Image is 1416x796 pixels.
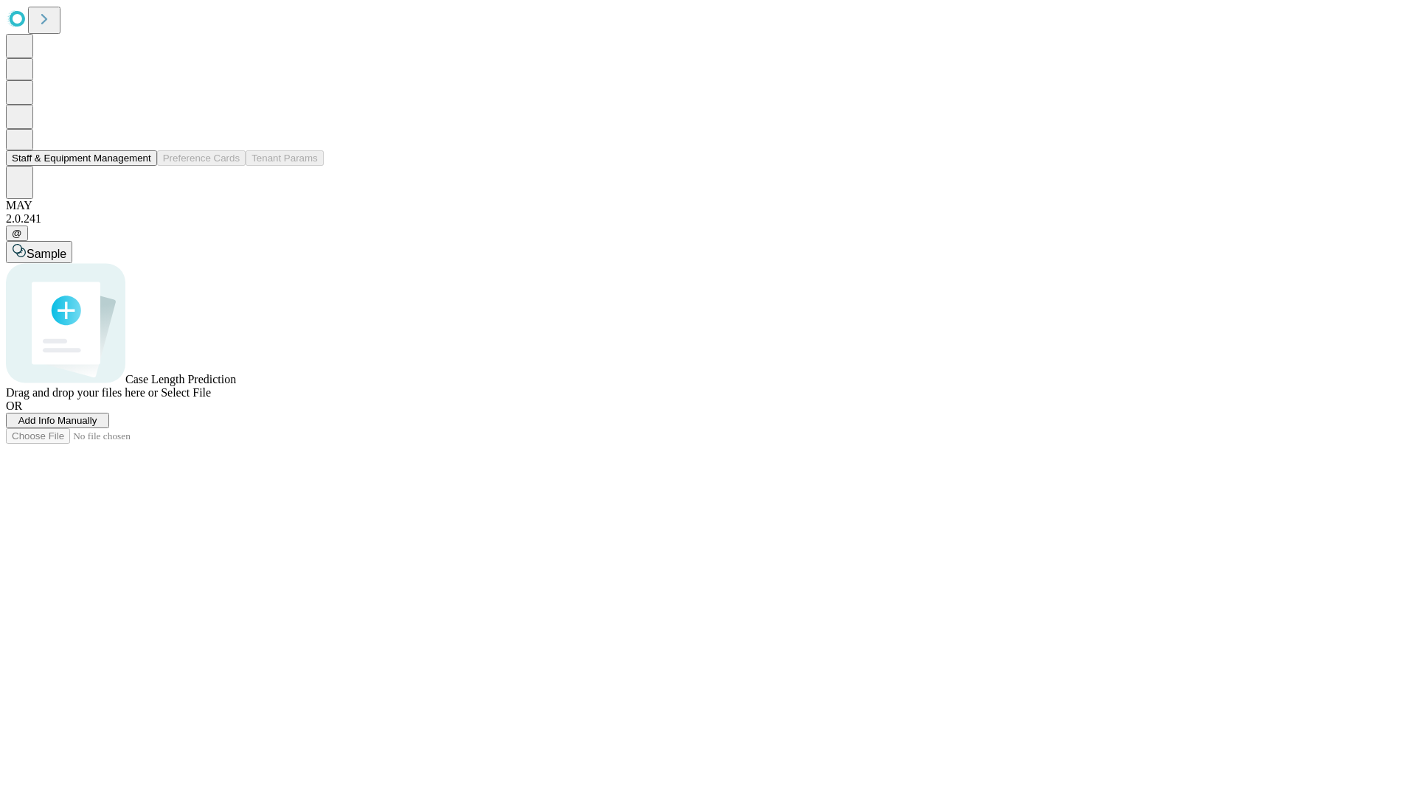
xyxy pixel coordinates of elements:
span: Sample [27,248,66,260]
span: @ [12,228,22,239]
div: MAY [6,199,1410,212]
button: Add Info Manually [6,413,109,428]
button: Preference Cards [157,150,246,166]
span: Drag and drop your files here or [6,386,158,399]
span: Select File [161,386,211,399]
button: Sample [6,241,72,263]
span: Add Info Manually [18,415,97,426]
span: OR [6,399,22,412]
button: Staff & Equipment Management [6,150,157,166]
div: 2.0.241 [6,212,1410,226]
button: Tenant Params [246,150,324,166]
span: Case Length Prediction [125,373,236,385]
button: @ [6,226,28,241]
